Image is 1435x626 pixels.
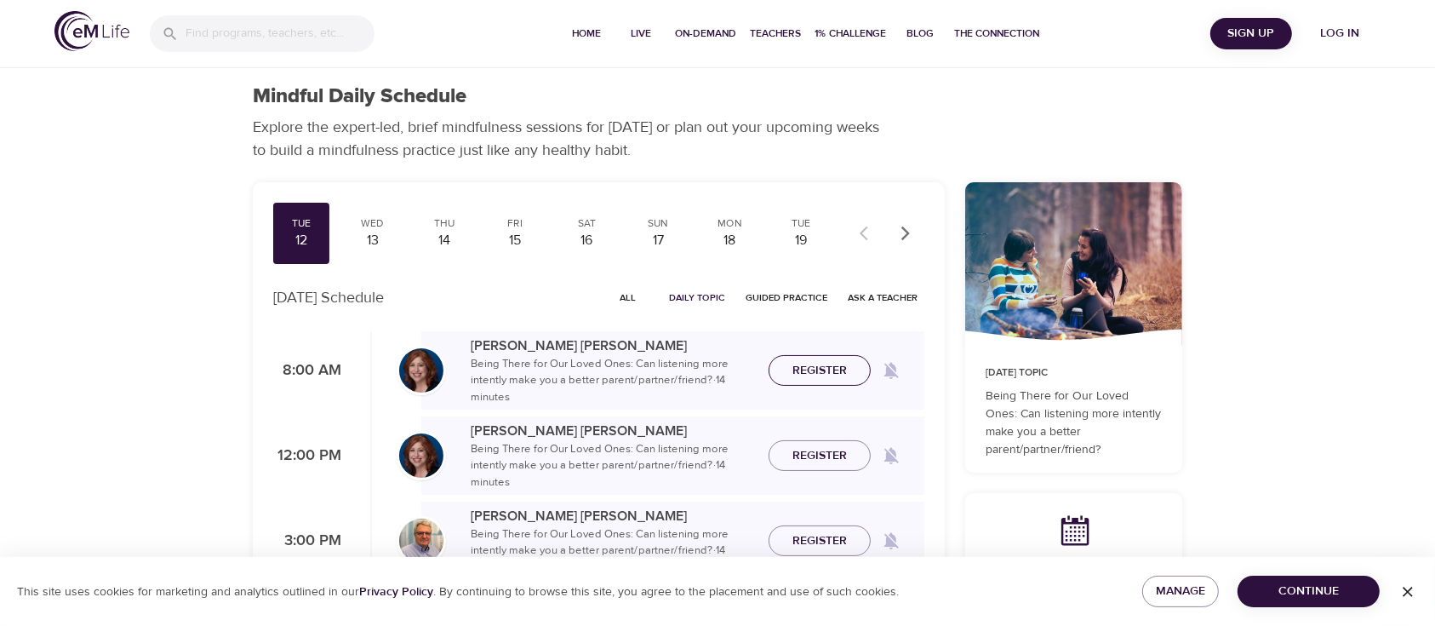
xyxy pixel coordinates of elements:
p: Being There for Our Loved Ones: Can listening more intently make you a better parent/partner/frie... [471,526,755,577]
h1: Mindful Daily Schedule [253,84,466,109]
div: 18 [708,231,751,250]
span: Manage [1156,581,1205,602]
button: Register [769,355,871,387]
span: Home [566,25,607,43]
p: [DATE] Topic [986,365,1162,381]
div: Tue [280,216,323,231]
button: Register [769,525,871,557]
span: Sign Up [1217,23,1285,44]
button: Daily Topic [662,284,732,311]
span: Remind me when a class goes live every Tuesday at 3:00 PM [871,520,912,561]
span: Daily Topic [669,290,725,306]
span: Register [792,531,847,552]
p: 3:00 PM [273,530,341,553]
span: All [608,290,649,306]
div: 15 [495,231,537,250]
div: 16 [566,231,609,250]
p: 12:00 PM [273,445,341,468]
button: Sign Up [1210,18,1292,49]
span: Blog [900,25,940,43]
span: Ask a Teacher [848,290,918,306]
button: Ask a Teacher [841,284,924,311]
p: Being There for Our Loved Ones: Can listening more intently make you a better parent/partner/friend? [986,388,1162,459]
input: Find programs, teachers, etc... [186,15,374,52]
div: 19 [780,231,822,250]
div: Thu [423,216,466,231]
div: Wed [352,216,394,231]
span: Live [620,25,661,43]
div: 13 [352,231,394,250]
div: Sun [637,216,679,231]
span: On-Demand [675,25,736,43]
button: Guided Practice [739,284,834,311]
div: 14 [423,231,466,250]
div: 17 [637,231,679,250]
span: Remind me when a class goes live every Tuesday at 12:00 PM [871,435,912,476]
span: Log in [1306,23,1374,44]
img: Elaine_Smookler-min.jpg [399,348,443,393]
p: 8:00 AM [273,359,341,382]
img: logo [54,11,129,51]
button: Register [769,440,871,472]
span: Guided Practice [746,290,827,306]
div: Fri [495,216,537,231]
span: Register [792,445,847,467]
div: Tue [780,216,822,231]
button: Log in [1299,18,1381,49]
button: Manage [1142,576,1219,607]
p: [DATE] Schedule [273,286,384,309]
div: 12 [280,231,323,250]
div: Sat [566,216,609,231]
span: 1% Challenge [815,25,886,43]
span: Teachers [750,25,801,43]
button: All [601,284,655,311]
img: Elaine_Smookler-min.jpg [399,434,443,478]
p: Explore the expert-led, brief mindfulness sessions for [DATE] or plan out your upcoming weeks to ... [253,116,891,162]
p: Being There for Our Loved Ones: Can listening more intently make you a better parent/partner/frie... [471,356,755,406]
img: Roger%20Nolan%20Headshot.jpg [399,519,443,563]
p: [PERSON_NAME] [PERSON_NAME] [471,336,755,356]
span: The Connection [954,25,1039,43]
p: [PERSON_NAME] [PERSON_NAME] [471,421,755,441]
button: Continue [1238,576,1380,607]
p: Being There for Our Loved Ones: Can listening more intently make you a better parent/partner/frie... [471,441,755,491]
div: Mon [708,216,751,231]
span: Remind me when a class goes live every Tuesday at 8:00 AM [871,350,912,391]
p: [PERSON_NAME] [PERSON_NAME] [471,506,755,526]
span: Continue [1251,581,1366,602]
a: Privacy Policy [359,584,433,600]
span: Register [792,360,847,382]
